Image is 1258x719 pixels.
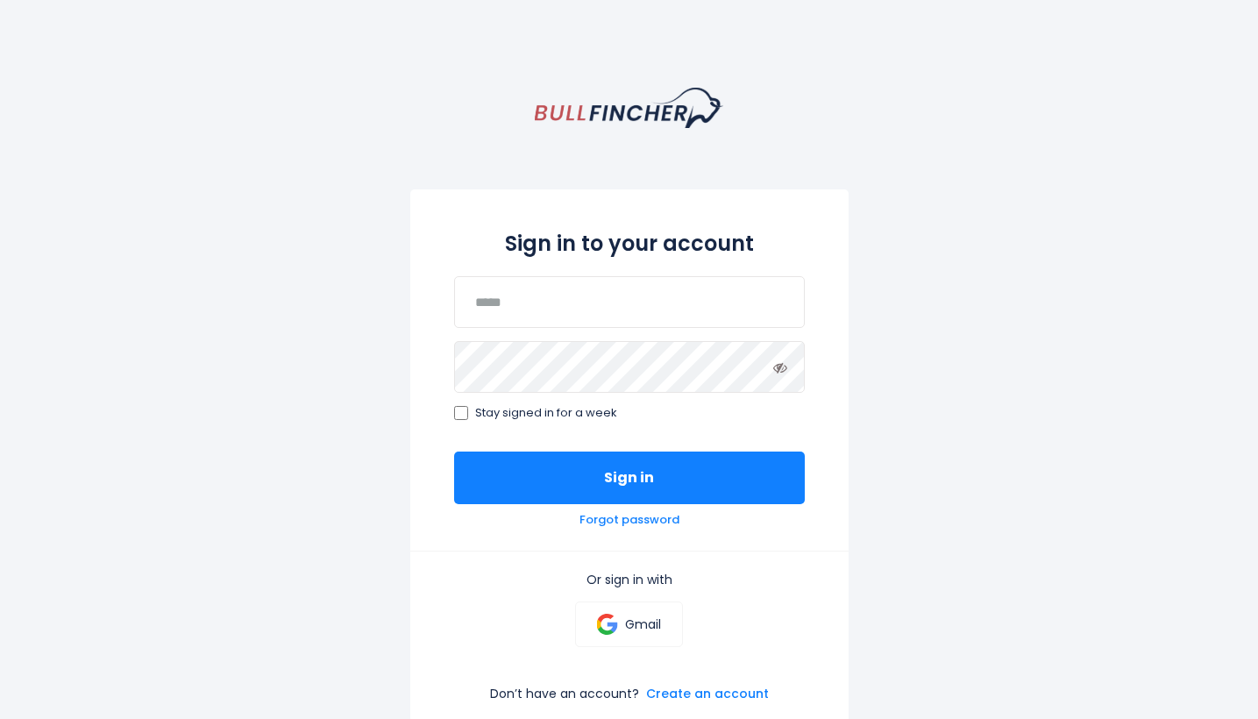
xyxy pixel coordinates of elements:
[490,686,639,701] p: Don’t have an account?
[475,406,617,421] span: Stay signed in for a week
[575,602,683,647] a: Gmail
[454,228,805,259] h2: Sign in to your account
[454,406,468,420] input: Stay signed in for a week
[579,513,679,528] a: Forgot password
[454,572,805,587] p: Or sign in with
[535,88,723,128] a: homepage
[454,452,805,504] button: Sign in
[646,686,769,701] a: Create an account
[625,616,661,632] p: Gmail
